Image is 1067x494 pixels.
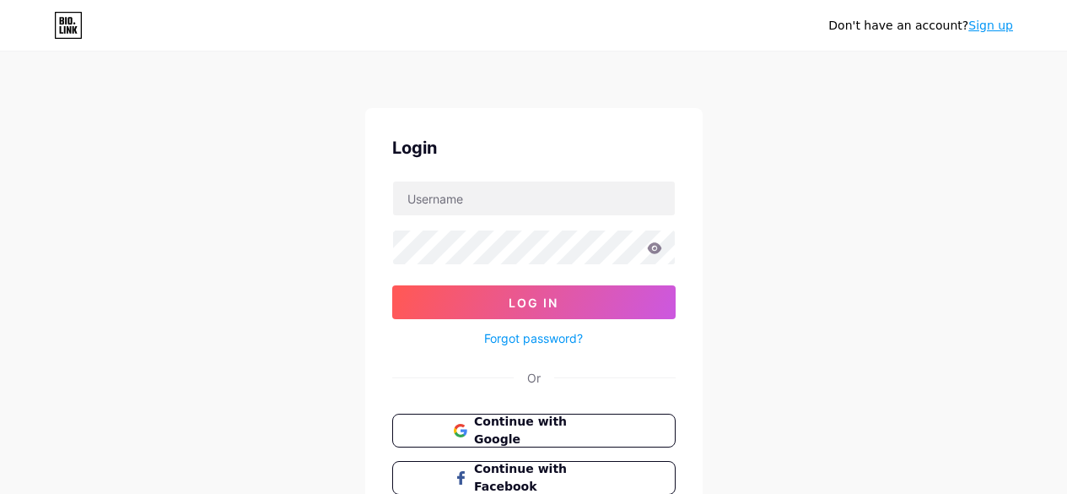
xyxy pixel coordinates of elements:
span: Continue with Google [474,413,613,448]
a: Forgot password? [484,329,583,347]
span: Log In [509,296,558,310]
a: Sign up [968,19,1013,32]
div: Login [392,135,676,160]
button: Continue with Google [392,414,676,448]
input: Username [393,182,675,215]
div: Or [527,369,541,387]
button: Log In [392,285,676,319]
div: Don't have an account? [828,17,1013,35]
